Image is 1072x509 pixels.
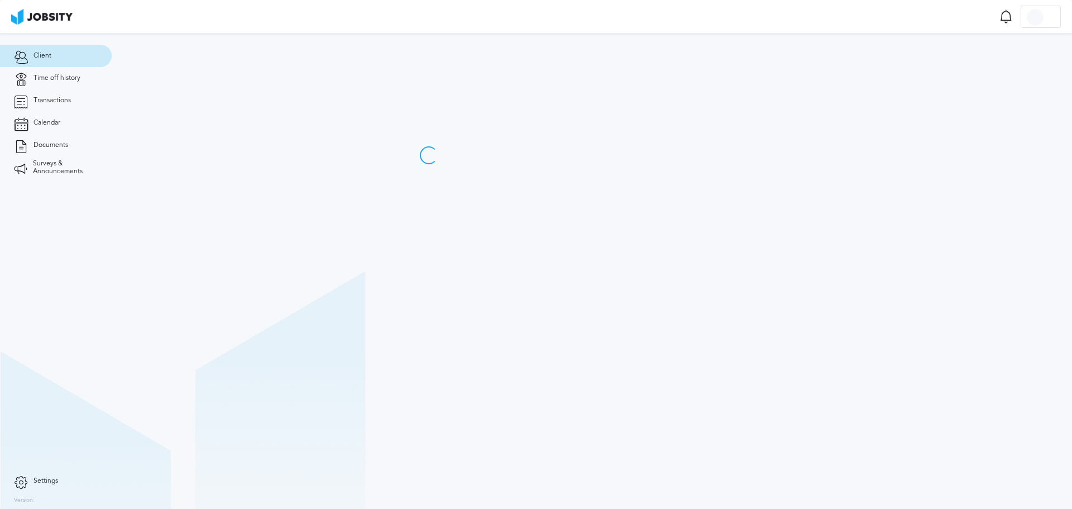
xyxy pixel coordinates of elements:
[33,141,68,149] span: Documents
[33,160,98,175] span: Surveys & Announcements
[14,497,35,504] label: Version:
[33,52,51,60] span: Client
[33,74,80,82] span: Time off history
[11,9,73,25] img: ab4bad089aa723f57921c736e9817d99.png
[33,97,71,104] span: Transactions
[33,119,60,127] span: Calendar
[33,477,58,485] span: Settings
